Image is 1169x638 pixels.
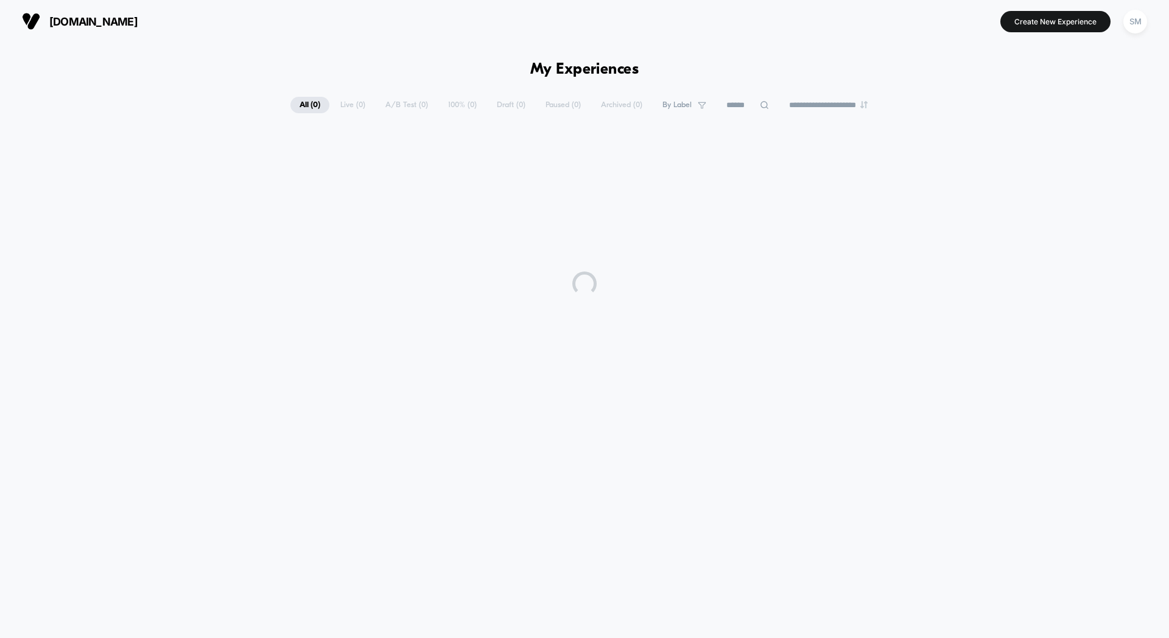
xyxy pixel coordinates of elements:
span: All ( 0 ) [290,97,329,113]
img: Visually logo [22,12,40,30]
button: [DOMAIN_NAME] [18,12,141,31]
span: By Label [662,100,692,110]
div: SM [1123,10,1147,33]
img: end [860,101,868,108]
button: Create New Experience [1000,11,1111,32]
button: SM [1120,9,1151,34]
span: [DOMAIN_NAME] [49,15,138,28]
h1: My Experiences [530,61,639,79]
